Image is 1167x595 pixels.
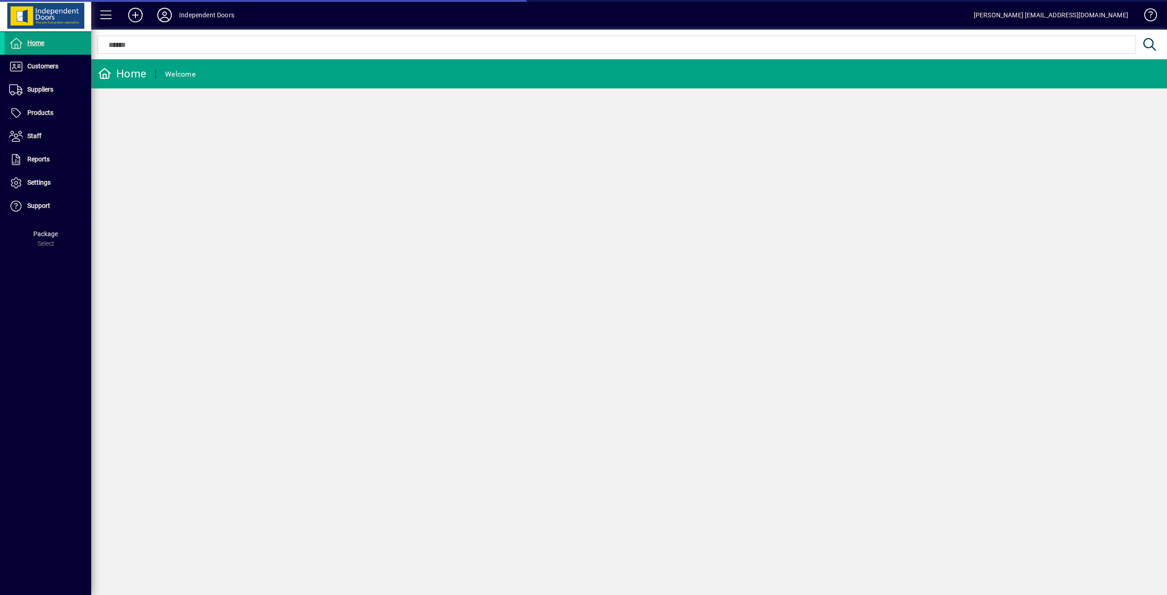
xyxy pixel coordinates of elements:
[98,67,146,81] div: Home
[179,8,234,22] div: Independent Doors
[5,148,91,171] a: Reports
[27,39,44,47] span: Home
[150,7,179,23] button: Profile
[5,195,91,217] a: Support
[5,55,91,78] a: Customers
[27,86,53,93] span: Suppliers
[5,125,91,148] a: Staff
[33,230,58,238] span: Package
[5,171,91,194] a: Settings
[1137,2,1156,31] a: Knowledge Base
[27,155,50,163] span: Reports
[27,202,50,209] span: Support
[5,102,91,124] a: Products
[5,78,91,101] a: Suppliers
[27,109,53,116] span: Products
[27,132,41,140] span: Staff
[121,7,150,23] button: Add
[974,8,1128,22] div: [PERSON_NAME] [EMAIL_ADDRESS][DOMAIN_NAME]
[27,179,51,186] span: Settings
[165,67,196,82] div: Welcome
[27,62,58,70] span: Customers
